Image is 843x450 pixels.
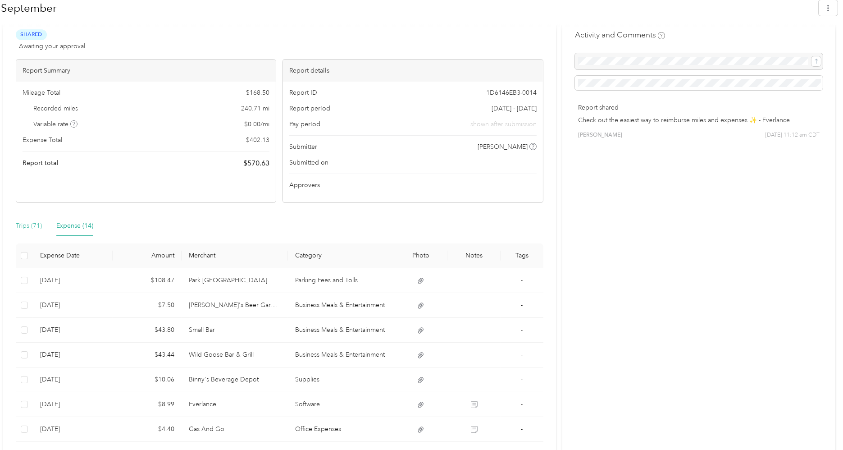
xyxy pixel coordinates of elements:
span: Submitter [289,142,317,152]
td: Software [288,392,394,417]
td: 9-19-2025 [33,392,113,417]
td: - [501,417,543,442]
td: Parking Fees and Tolls [288,268,394,293]
span: [PERSON_NAME] [478,142,528,152]
td: Business Meals & Entertainment [288,318,394,343]
td: Business Meals & Entertainment [288,343,394,367]
td: 9-26-2025 [33,343,113,367]
td: $43.80 [113,318,182,343]
td: Office Expenses [288,417,394,442]
td: 9-29-2025 [33,318,113,343]
span: Mileage Total [23,88,60,97]
td: Supplies [288,367,394,392]
th: Amount [113,243,182,268]
div: Tags [508,252,536,259]
th: Tags [501,243,543,268]
td: - [501,318,543,343]
span: - [521,376,523,383]
td: Everlance [182,392,288,417]
div: Report Summary [16,60,276,82]
td: - [501,293,543,318]
td: Gas And Go [182,417,288,442]
td: - [501,343,543,367]
td: Binny's Beverage Depot [182,367,288,392]
span: - [521,425,523,433]
td: Nick's Beer Garden [182,293,288,318]
span: $ 402.13 [246,135,269,145]
th: Category [288,243,394,268]
td: - [501,268,543,293]
span: - [521,276,523,284]
span: $ 168.50 [246,88,269,97]
span: shown after submission [470,119,537,129]
td: $43.44 [113,343,182,367]
span: Report period [289,104,330,113]
span: - [521,326,523,334]
td: $4.40 [113,417,182,442]
span: Shared [16,29,47,40]
span: Pay period [289,119,320,129]
span: [PERSON_NAME] [578,131,622,139]
td: $8.99 [113,392,182,417]
td: $108.47 [113,268,182,293]
span: 240.71 mi [241,104,269,113]
td: 10-1-2025 [33,268,113,293]
span: - [521,351,523,358]
td: $7.50 [113,293,182,318]
td: - [501,367,543,392]
td: Park chicago [182,268,288,293]
td: 9-19-2025 [33,417,113,442]
span: [DATE] - [DATE] [492,104,537,113]
td: Wild Goose Bar & Grill [182,343,288,367]
td: Business Meals & Entertainment [288,293,394,318]
td: Small Bar [182,318,288,343]
span: - [521,400,523,408]
div: Trips (71) [16,221,42,231]
span: - [535,158,537,167]
th: Merchant [182,243,288,268]
td: - [501,392,543,417]
h4: Activity and Comments [575,29,665,41]
span: $ 0.00 / mi [244,119,269,129]
th: Notes [447,243,501,268]
span: - [521,301,523,309]
p: Check out the easiest way to reimburse miles and expenses ✨ - Everlance [578,115,820,125]
span: Recorded miles [34,104,78,113]
span: 1D6146EB3-0014 [486,88,537,97]
span: Expense Total [23,135,62,145]
span: Variable rate [34,119,78,129]
span: $ 570.63 [243,158,269,169]
p: Report shared [578,103,820,112]
div: Report details [283,60,542,82]
span: Approvers [289,180,320,190]
span: Submitted on [289,158,328,167]
th: Expense Date [33,243,113,268]
td: $10.06 [113,367,182,392]
td: 10-1-2025 [33,293,113,318]
div: Expense (14) [56,221,93,231]
td: 9-26-2025 [33,367,113,392]
span: Report ID [289,88,317,97]
th: Photo [394,243,447,268]
span: [DATE] 11:12 am CDT [765,131,820,139]
span: Awaiting your approval [19,41,85,51]
span: Report total [23,158,59,168]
